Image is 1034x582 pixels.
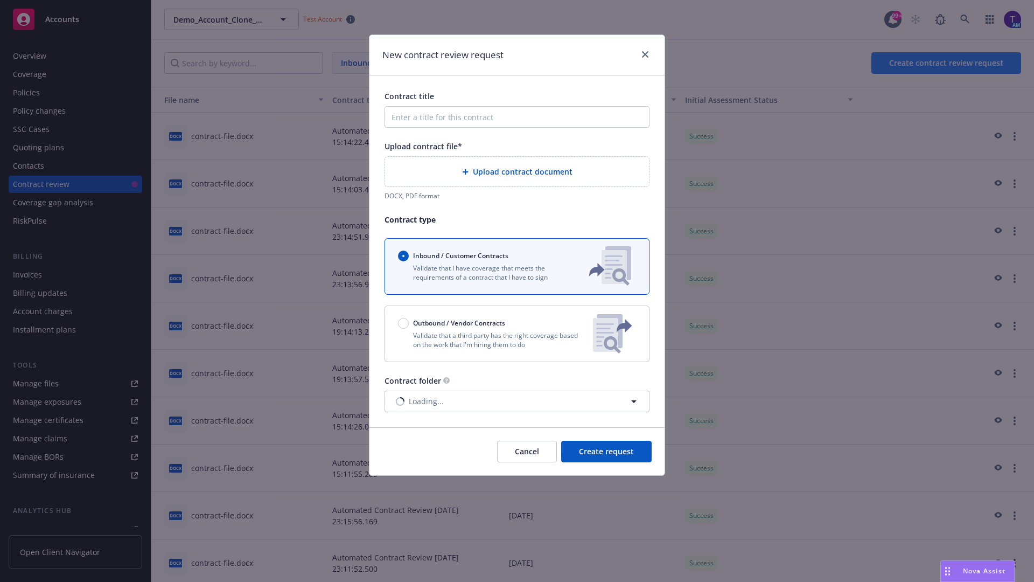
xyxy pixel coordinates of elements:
[385,191,649,200] div: DOCX, PDF format
[398,331,584,349] p: Validate that a third party has the right coverage based on the work that I'm hiring them to do
[382,48,504,62] h1: New contract review request
[413,251,508,260] span: Inbound / Customer Contracts
[398,251,409,261] input: Inbound / Customer Contracts
[385,156,649,187] div: Upload contract document
[940,560,1015,582] button: Nova Assist
[385,91,434,101] span: Contract title
[579,446,634,456] span: Create request
[639,48,652,61] a: close
[413,318,505,328] span: Outbound / Vendor Contracts
[385,214,649,225] p: Contract type
[409,396,444,407] span: Loading...
[385,391,649,412] button: Loading...
[398,264,571,282] p: Validate that I have coverage that meets the requirements of a contract that I have to sign
[561,441,652,462] button: Create request
[385,306,649,362] button: Outbound / Vendor ContractsValidate that a third party has the right coverage based on the work t...
[473,166,572,177] span: Upload contract document
[385,141,462,151] span: Upload contract file*
[398,318,409,329] input: Outbound / Vendor Contracts
[385,238,649,295] button: Inbound / Customer ContractsValidate that I have coverage that meets the requirements of a contra...
[385,106,649,128] input: Enter a title for this contract
[497,441,557,462] button: Cancel
[385,376,441,386] span: Contract folder
[941,561,954,581] div: Drag to move
[963,566,1005,576] span: Nova Assist
[515,446,539,456] span: Cancel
